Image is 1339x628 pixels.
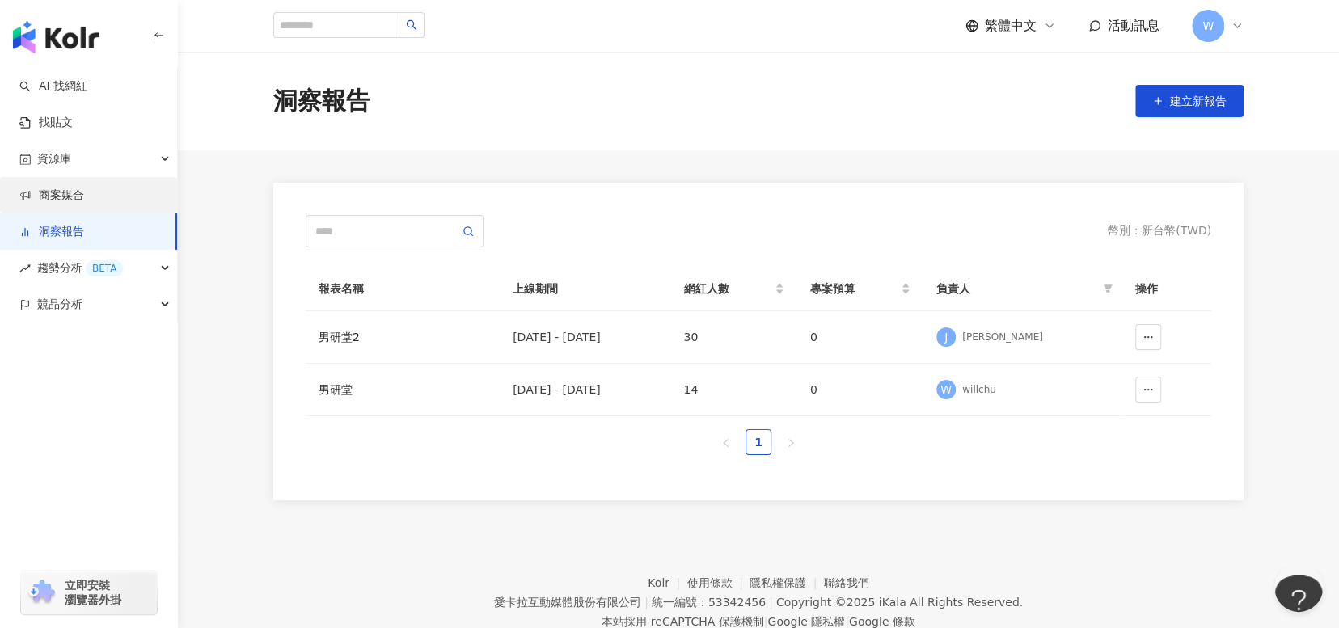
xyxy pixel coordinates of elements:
span: | [644,596,648,609]
span: 趨勢分析 [37,250,123,286]
div: Copyright © 2025 All Rights Reserved. [776,596,1023,609]
span: W [940,381,952,398]
th: 報表名稱 [306,267,500,311]
a: Kolr [648,576,686,589]
span: | [769,596,773,609]
a: 找貼文 [19,115,73,131]
span: 資源庫 [37,141,71,177]
div: BETA [86,260,123,276]
iframe: Toggle Customer Support [1274,575,1323,624]
li: Next Page [778,429,804,455]
span: right [786,438,796,448]
img: chrome extension [26,580,57,605]
div: [DATE] - [DATE] [513,381,657,398]
span: rise [19,263,31,274]
span: 活動訊息 [1108,18,1159,33]
td: 30 [670,311,796,364]
a: 男研堂 [319,381,487,398]
td: 0 [797,311,923,364]
div: [PERSON_NAME] [962,331,1043,344]
div: willchu [962,383,996,397]
span: filter [1100,276,1116,301]
span: J [944,328,948,346]
span: search [406,19,417,31]
a: iKala [879,596,906,609]
span: 負責人 [936,280,1096,297]
li: Previous Page [713,429,739,455]
a: 商案媒合 [19,188,84,204]
button: right [778,429,804,455]
span: 立即安裝 瀏覽器外掛 [65,578,121,607]
a: Google 隱私權 [767,615,845,628]
a: chrome extension立即安裝 瀏覽器外掛 [21,571,157,614]
button: 建立新報告 [1135,85,1244,117]
td: 0 [797,364,923,416]
a: 使用條款 [687,576,750,589]
span: 網紅人數 [683,280,771,297]
a: searchAI 找網紅 [19,78,87,95]
span: left [721,438,731,448]
span: 專案預算 [810,280,898,297]
span: 競品分析 [37,286,82,322]
td: 14 [670,364,796,416]
button: left [713,429,739,455]
a: 隱私權保護 [750,576,824,589]
span: | [764,615,768,628]
th: 上線期間 [500,267,670,311]
th: 操作 [1122,267,1211,311]
div: 愛卡拉互動媒體股份有限公司 [494,596,641,609]
span: 建立新報告 [1170,95,1227,107]
span: | [845,615,849,628]
div: 統一編號：53342456 [652,596,766,609]
div: [DATE] - [DATE] [513,328,657,346]
a: 洞察報告 [19,224,84,240]
img: logo [13,21,99,53]
a: 1 [746,430,771,454]
li: 1 [746,429,771,455]
div: 洞察報告 [273,84,370,118]
span: filter [1103,284,1113,293]
a: 男研堂2 [319,328,487,346]
th: 網紅人數 [670,267,796,311]
div: 幣別 ： 新台幣 ( TWD ) [1108,223,1211,239]
span: 繁體中文 [985,17,1037,35]
a: Google 條款 [849,615,915,628]
span: W [1202,17,1214,35]
a: 聯絡我們 [824,576,869,589]
th: 專案預算 [797,267,923,311]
